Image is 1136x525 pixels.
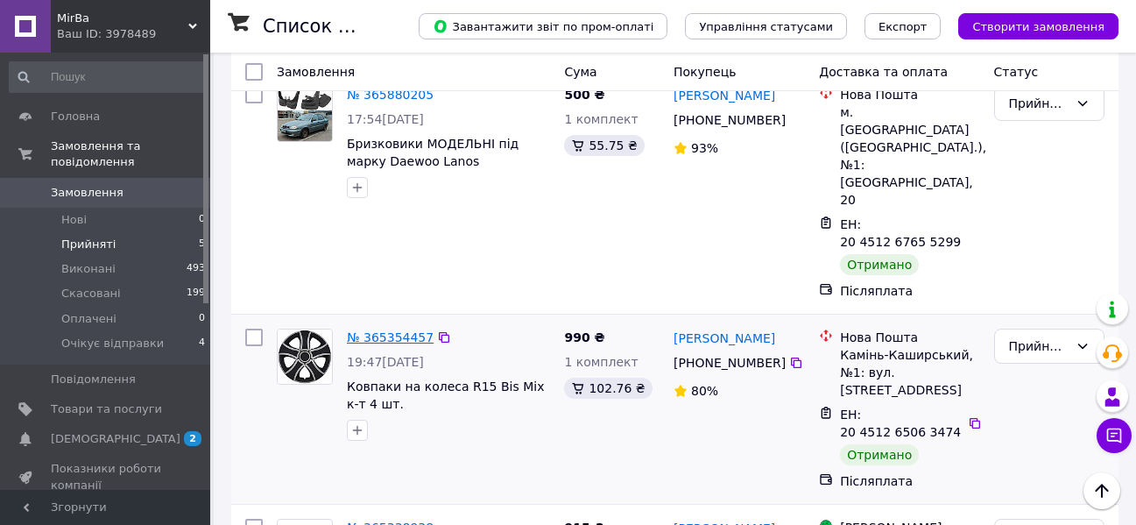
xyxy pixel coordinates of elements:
[199,311,205,327] span: 0
[61,261,116,277] span: Виконані
[840,444,919,465] div: Отримано
[840,103,979,209] div: м. [GEOGRAPHIC_DATA] ([GEOGRAPHIC_DATA].), №1: [GEOGRAPHIC_DATA], 20
[199,336,205,351] span: 4
[433,18,653,34] span: Завантажити звіт по пром-оплаті
[61,311,116,327] span: Оплачені
[674,65,736,79] span: Покупець
[941,18,1118,32] a: Створити замовлення
[51,401,162,417] span: Товари та послуги
[564,378,652,399] div: 102.76 ₴
[57,26,210,42] div: Ваш ID: 3978489
[670,351,789,375] div: [PHONE_NUMBER]
[347,380,544,411] a: Ковпаки на колеса R15 Bis Mix к-т 4 шт.
[972,20,1104,33] span: Створити замовлення
[51,185,123,201] span: Замовлення
[840,86,979,103] div: Нова Пошта
[564,88,604,102] span: 500 ₴
[263,16,441,37] h1: Список замовлень
[277,329,333,385] a: Фото товару
[184,431,201,446] span: 2
[840,329,979,346] div: Нова Пошта
[347,355,424,369] span: 19:47[DATE]
[878,20,928,33] span: Експорт
[51,431,180,447] span: [DEMOGRAPHIC_DATA]
[419,13,667,39] button: Завантажити звіт по пром-оплаті
[199,237,205,252] span: 5
[278,87,332,141] img: Фото товару
[564,112,638,126] span: 1 комплект
[685,13,847,39] button: Управління статусами
[958,13,1118,39] button: Створити замовлення
[674,87,775,104] a: [PERSON_NAME]
[864,13,942,39] button: Експорт
[1083,472,1120,509] button: Наверх
[840,408,961,439] span: ЕН: 20 4512 6506 3474
[994,65,1039,79] span: Статус
[1009,94,1069,113] div: Прийнято
[699,20,833,33] span: Управління статусами
[691,384,718,398] span: 80%
[840,217,961,249] span: ЕН: 20 4512 6765 5299
[347,88,434,102] a: № 365880205
[199,212,205,228] span: 0
[819,65,948,79] span: Доставка та оплата
[61,212,87,228] span: Нові
[278,330,332,384] img: Фото товару
[187,286,205,302] span: 199
[840,254,919,275] div: Отримано
[1097,418,1132,453] button: Чат з покупцем
[57,11,188,26] span: MirBa
[61,286,121,302] span: Скасовані
[347,112,424,126] span: 17:54[DATE]
[564,330,604,344] span: 990 ₴
[347,137,519,203] a: Бризковики МОДЕЛЬНІ під марку Daewoo Lanos (КОМПЛЕКТ) ОРИГИНАЛ ПОЛЬША
[347,330,434,344] a: № 365354457
[1009,337,1069,356] div: Прийнято
[840,282,979,300] div: Післяплата
[61,336,164,351] span: Очікує відправки
[840,472,979,490] div: Післяплата
[277,65,355,79] span: Замовлення
[51,372,136,387] span: Повідомлення
[277,86,333,142] a: Фото товару
[9,61,207,93] input: Пошук
[691,141,718,155] span: 93%
[840,346,979,399] div: Камінь-Каширський, №1: вул. [STREET_ADDRESS]
[564,65,596,79] span: Cума
[61,237,116,252] span: Прийняті
[564,355,638,369] span: 1 комплект
[51,461,162,493] span: Показники роботи компанії
[51,109,100,124] span: Головна
[187,261,205,277] span: 493
[674,330,775,347] a: [PERSON_NAME]
[564,135,644,156] div: 55.75 ₴
[51,138,210,170] span: Замовлення та повідомлення
[670,108,789,132] div: [PHONE_NUMBER]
